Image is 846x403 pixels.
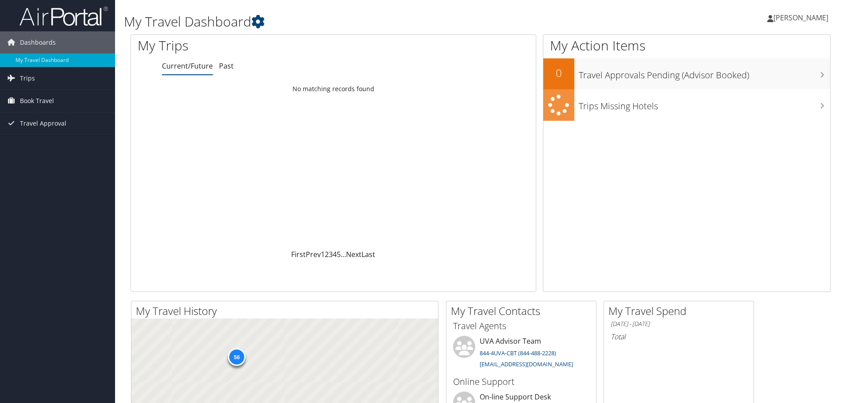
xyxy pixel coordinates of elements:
[543,36,830,55] h1: My Action Items
[453,320,589,332] h3: Travel Agents
[453,376,589,388] h3: Online Support
[333,249,337,259] a: 4
[579,65,830,81] h3: Travel Approvals Pending (Advisor Booked)
[543,89,830,121] a: Trips Missing Hotels
[19,6,108,27] img: airportal-logo.png
[329,249,333,259] a: 3
[325,249,329,259] a: 2
[162,61,213,71] a: Current/Future
[20,90,54,112] span: Book Travel
[543,65,574,81] h2: 0
[219,61,234,71] a: Past
[361,249,375,259] a: Last
[773,13,828,23] span: [PERSON_NAME]
[20,112,66,134] span: Travel Approval
[20,67,35,89] span: Trips
[480,360,573,368] a: [EMAIL_ADDRESS][DOMAIN_NAME]
[608,303,754,319] h2: My Travel Spend
[346,249,361,259] a: Next
[767,4,837,31] a: [PERSON_NAME]
[138,36,361,55] h1: My Trips
[228,348,246,366] div: 56
[579,96,830,112] h3: Trips Missing Hotels
[611,320,747,328] h6: [DATE] - [DATE]
[291,249,306,259] a: First
[337,249,341,259] a: 5
[20,31,56,54] span: Dashboards
[131,81,536,97] td: No matching records found
[543,58,830,89] a: 0Travel Approvals Pending (Advisor Booked)
[321,249,325,259] a: 1
[306,249,321,259] a: Prev
[136,303,438,319] h2: My Travel History
[480,349,556,357] a: 844-4UVA-CBT (844-488-2228)
[449,336,594,372] li: UVA Advisor Team
[451,303,596,319] h2: My Travel Contacts
[341,249,346,259] span: …
[611,332,747,342] h6: Total
[124,12,600,31] h1: My Travel Dashboard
